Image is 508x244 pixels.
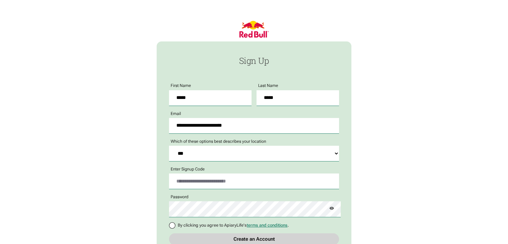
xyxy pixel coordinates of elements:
span: By clicking you agree to ApiaryLife's . [178,223,289,228]
label: Last Name [257,84,281,88]
label: Enter Signup Code [169,167,207,172]
a: terms and conditions [247,223,288,228]
p: Which of these options best describes your location [169,139,269,144]
label: Password [169,195,191,200]
label: Email [169,112,183,116]
label: First Name [169,84,193,88]
h1: Sign Up [169,56,339,65]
